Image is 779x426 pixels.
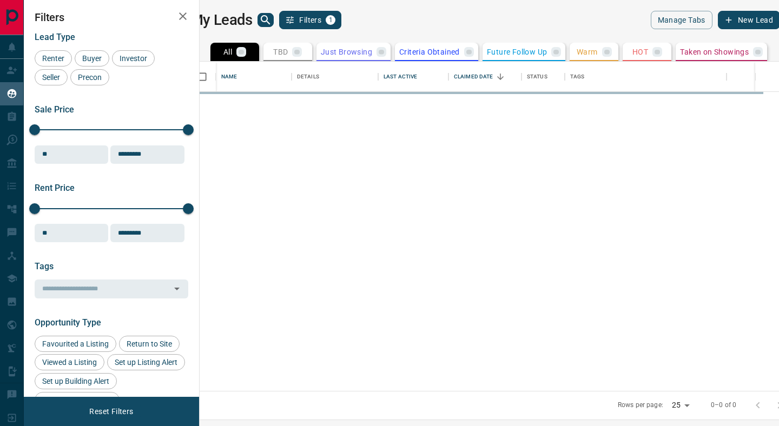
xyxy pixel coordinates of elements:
div: Tags [565,62,727,92]
span: Buyer [78,54,105,63]
p: Criteria Obtained [399,48,460,56]
div: Return to Site [119,336,180,352]
div: Precon [70,69,109,85]
span: Set up Listing Alert [111,358,181,367]
p: Rows per page: [618,401,663,410]
span: Opportunity Type [35,317,101,328]
span: Tags [35,261,54,271]
span: Return to Site [123,340,176,348]
div: Last Active [384,62,417,92]
div: Investor [112,50,155,66]
p: 0–0 of 0 [711,401,736,410]
div: Details [292,62,378,92]
h1: My Leads [190,11,253,29]
p: Warm [577,48,598,56]
p: All [223,48,232,56]
div: Tags [570,62,585,92]
div: Viewed a Listing [35,354,104,370]
button: search button [258,13,274,27]
div: Reactivated Account [35,392,120,408]
div: Set up Listing Alert [107,354,185,370]
p: Taken on Showings [680,48,749,56]
span: Viewed a Listing [38,358,101,367]
div: Claimed Date [454,62,493,92]
p: Just Browsing [321,48,372,56]
span: Seller [38,73,64,82]
div: Status [527,62,547,92]
div: Set up Building Alert [35,373,117,389]
span: Reactivated Account [38,396,116,404]
div: Name [221,62,237,92]
div: Last Active [378,62,448,92]
span: Renter [38,54,68,63]
div: Favourited a Listing [35,336,116,352]
span: Precon [74,73,105,82]
div: Buyer [75,50,109,66]
button: Open [169,281,184,296]
div: 25 [668,397,694,413]
button: Sort [493,69,508,84]
p: HOT [632,48,648,56]
button: Reset Filters [82,402,140,421]
span: Set up Building Alert [38,377,113,385]
div: Claimed Date [448,62,521,92]
div: Status [521,62,565,92]
button: Filters1 [279,11,341,29]
span: Rent Price [35,183,75,193]
p: TBD [273,48,288,56]
span: Investor [116,54,151,63]
button: Manage Tabs [651,11,712,29]
div: Seller [35,69,68,85]
div: Name [216,62,292,92]
div: Renter [35,50,72,66]
div: Details [297,62,319,92]
h2: Filters [35,11,188,24]
span: 1 [327,16,334,24]
p: Future Follow Up [487,48,547,56]
span: Sale Price [35,104,74,115]
span: Lead Type [35,32,75,42]
span: Favourited a Listing [38,340,113,348]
